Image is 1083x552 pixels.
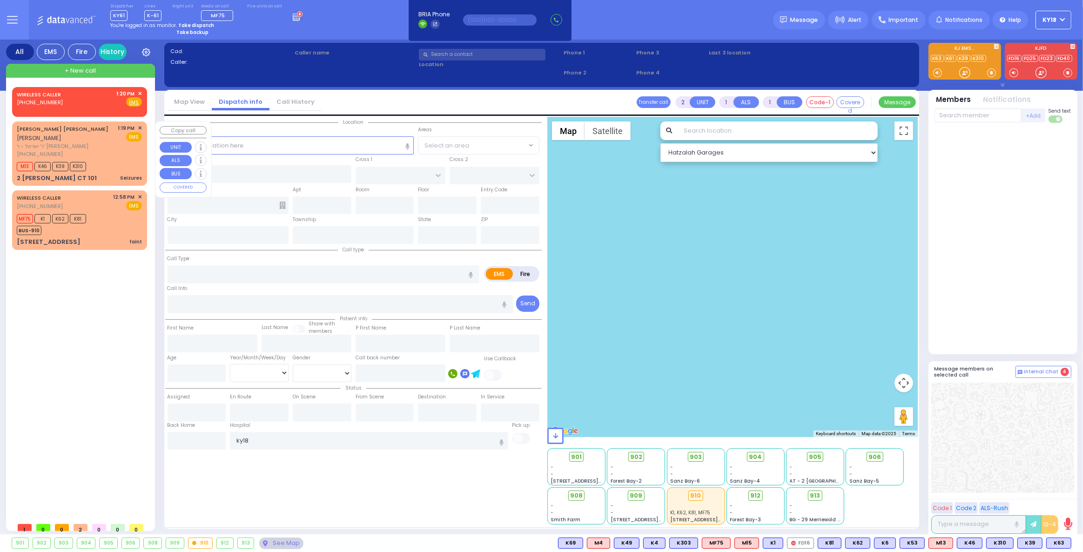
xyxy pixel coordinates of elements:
span: 0 [55,524,69,531]
div: BLS [900,538,925,549]
span: Location [338,119,368,126]
div: BLS [614,538,639,549]
img: Google [550,425,580,437]
div: BLS [1017,538,1043,549]
span: - [849,471,852,478]
span: 902 [630,452,642,462]
span: 12:58 PM [114,194,135,201]
span: KY18 [1043,16,1057,24]
div: K62 [845,538,870,549]
span: EMS [126,132,142,141]
span: 913 [810,491,821,500]
button: UNIT [160,142,192,153]
span: EMS [126,201,142,210]
img: comment-alt.png [1018,370,1022,375]
label: Hospital [230,422,250,429]
a: K63 [931,55,944,62]
label: Age [168,354,177,362]
button: UNIT [690,96,715,108]
span: K46 [34,162,51,171]
button: BUS [777,96,802,108]
span: 1 [18,524,32,531]
span: 2 [74,524,87,531]
button: ALS [733,96,759,108]
label: Turn off text [1049,114,1063,124]
div: BLS [957,538,982,549]
div: 903 [55,538,73,548]
label: Township [293,216,316,223]
label: Cad: [170,47,291,55]
span: 0 [36,524,50,531]
label: Call back number [356,354,400,362]
h5: Message members on selected call [935,366,1016,378]
span: - [849,464,852,471]
span: AT - 2 [GEOGRAPHIC_DATA] [790,478,859,485]
span: Internal Chat [1024,369,1059,375]
span: - [730,471,733,478]
a: FD23 [1039,55,1055,62]
label: Last 3 location [709,49,811,57]
span: - [551,471,554,478]
div: BLS [763,538,783,549]
div: K303 [669,538,698,549]
span: BUS-910 [17,226,41,235]
label: Cross 2 [450,156,468,163]
span: - [790,464,793,471]
div: BLS [874,538,896,549]
button: ALS [160,155,192,166]
div: 901 [12,538,28,548]
div: BLS [1046,538,1071,549]
div: K6 [874,538,896,549]
label: P Last Name [450,324,480,332]
div: K81 [818,538,841,549]
label: In Service [481,393,505,401]
label: Call Info [168,285,188,292]
a: Dispatch info [212,97,269,106]
div: K1 [763,538,783,549]
span: - [670,464,673,471]
span: M13 [17,162,33,171]
span: You're logged in as monitor. [110,22,177,29]
div: BLS [818,538,841,549]
span: - [611,502,613,509]
label: Gender [293,354,310,362]
a: WIRELESS CALLER [17,91,61,98]
div: faint [129,238,142,245]
span: Select an area [424,141,469,150]
span: + New call [65,66,96,75]
u: EMS [129,99,139,106]
span: - [551,509,554,516]
span: Sanz Bay-5 [849,478,879,485]
img: message.svg [780,16,787,23]
label: Entry Code [481,186,507,194]
div: 906 [122,538,140,548]
label: State [418,216,431,223]
a: [PERSON_NAME] [PERSON_NAME] [17,125,108,133]
button: Show street map [552,121,585,140]
div: 902 [33,538,51,548]
span: - [611,509,613,516]
span: BG - 29 Merriewold S. [790,516,842,523]
div: Year/Month/Week/Day [230,354,289,362]
div: 913 [238,538,254,548]
span: Sanz Bay-4 [730,478,760,485]
span: - [790,502,793,509]
label: Areas [418,126,432,134]
span: 905 [809,452,821,462]
span: Call type [338,246,369,253]
div: K310 [986,538,1014,549]
span: [STREET_ADDRESS][PERSON_NAME] [611,516,699,523]
span: Phone 2 [564,69,633,77]
label: Room [356,186,370,194]
div: 909 [166,538,184,548]
label: Pick up [512,422,530,429]
span: 0 [129,524,143,531]
button: Transfer call [637,96,671,108]
label: On Scene [293,393,316,401]
label: City [168,216,177,223]
a: K61 [945,55,956,62]
label: Fire units on call [247,4,282,9]
div: 905 [100,538,117,548]
span: 906 [868,452,881,462]
span: BRIA Phone [418,10,450,19]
